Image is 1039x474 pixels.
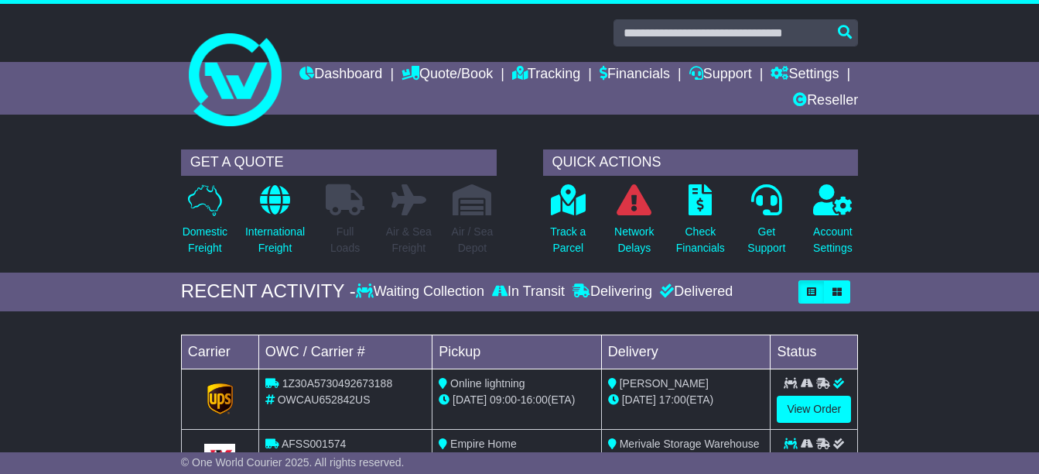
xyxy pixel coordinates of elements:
a: InternationalFreight [244,184,306,265]
span: 17:00 [659,393,686,406]
span: [PERSON_NAME] [620,377,709,390]
td: Carrier [181,335,258,369]
a: Track aParcel [549,184,586,265]
div: (ETA) [608,392,764,408]
p: Get Support [747,224,785,256]
div: RECENT ACTIVITY - [181,280,356,303]
div: Delivered [656,283,733,301]
div: Delivering [569,283,656,301]
a: Tracking [512,62,580,88]
a: Reseller [793,88,858,115]
span: 09:00 [490,393,517,406]
div: Waiting Collection [356,283,488,301]
p: Air / Sea Depot [452,224,494,256]
td: OWC / Carrier # [258,335,432,369]
a: Dashboard [299,62,382,88]
a: GetSupport [747,184,786,265]
a: View Order [777,396,851,423]
p: Track a Parcel [550,224,586,256]
p: International Freight [245,224,305,256]
span: Online lightning [450,377,525,390]
span: [DATE] [453,393,487,406]
a: Financials [600,62,670,88]
div: QUICK ACTIONS [543,149,859,176]
td: Status [771,335,858,369]
a: CheckFinancials [675,184,726,265]
span: Empire Home [450,438,517,450]
p: Full Loads [326,224,364,256]
span: 1Z30A5730492673188 [282,377,392,390]
a: Support [689,62,752,88]
span: 16:00 [521,393,548,406]
span: OWCAU652842US [278,393,371,406]
span: AFSS001574 [282,438,346,450]
div: GET A QUOTE [181,149,497,176]
a: Quote/Book [402,62,493,88]
td: Delivery [601,335,771,369]
img: GetCarrierServiceLogo [207,383,234,414]
span: [DATE] [622,393,656,406]
p: Domestic Freight [183,224,227,256]
p: Account Settings [813,224,853,256]
div: In Transit [488,283,569,301]
span: © One World Courier 2025. All rights reserved. [181,456,405,469]
p: Check Financials [676,224,725,256]
div: - (ETA) [439,392,595,408]
a: Settings [771,62,839,88]
span: Merivale Storage Warehouse [620,438,760,450]
a: NetworkDelays [613,184,655,265]
a: DomesticFreight [182,184,228,265]
a: AccountSettings [812,184,853,265]
td: Pickup [432,335,602,369]
p: Network Delays [614,224,654,256]
p: Air & Sea Freight [386,224,432,256]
